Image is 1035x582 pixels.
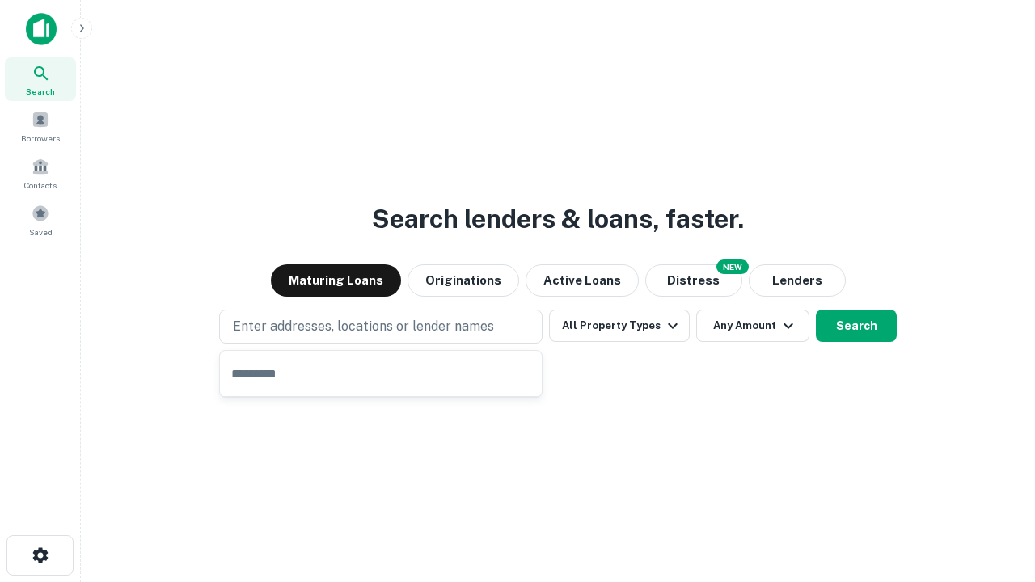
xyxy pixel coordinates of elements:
img: capitalize-icon.png [26,13,57,45]
a: Search [5,57,76,101]
p: Enter addresses, locations or lender names [233,317,494,336]
a: Borrowers [5,104,76,148]
span: Contacts [24,179,57,192]
a: Saved [5,198,76,242]
button: All Property Types [549,310,690,342]
button: Lenders [749,264,846,297]
h3: Search lenders & loans, faster. [372,200,744,238]
iframe: Chat Widget [954,453,1035,530]
a: Contacts [5,151,76,195]
span: Search [26,85,55,98]
button: Maturing Loans [271,264,401,297]
div: NEW [716,259,749,274]
button: Any Amount [696,310,809,342]
span: Saved [29,226,53,238]
button: Active Loans [526,264,639,297]
span: Borrowers [21,132,60,145]
button: Search [816,310,897,342]
button: Enter addresses, locations or lender names [219,310,543,344]
button: Search distressed loans with lien and other non-mortgage details. [645,264,742,297]
button: Originations [408,264,519,297]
